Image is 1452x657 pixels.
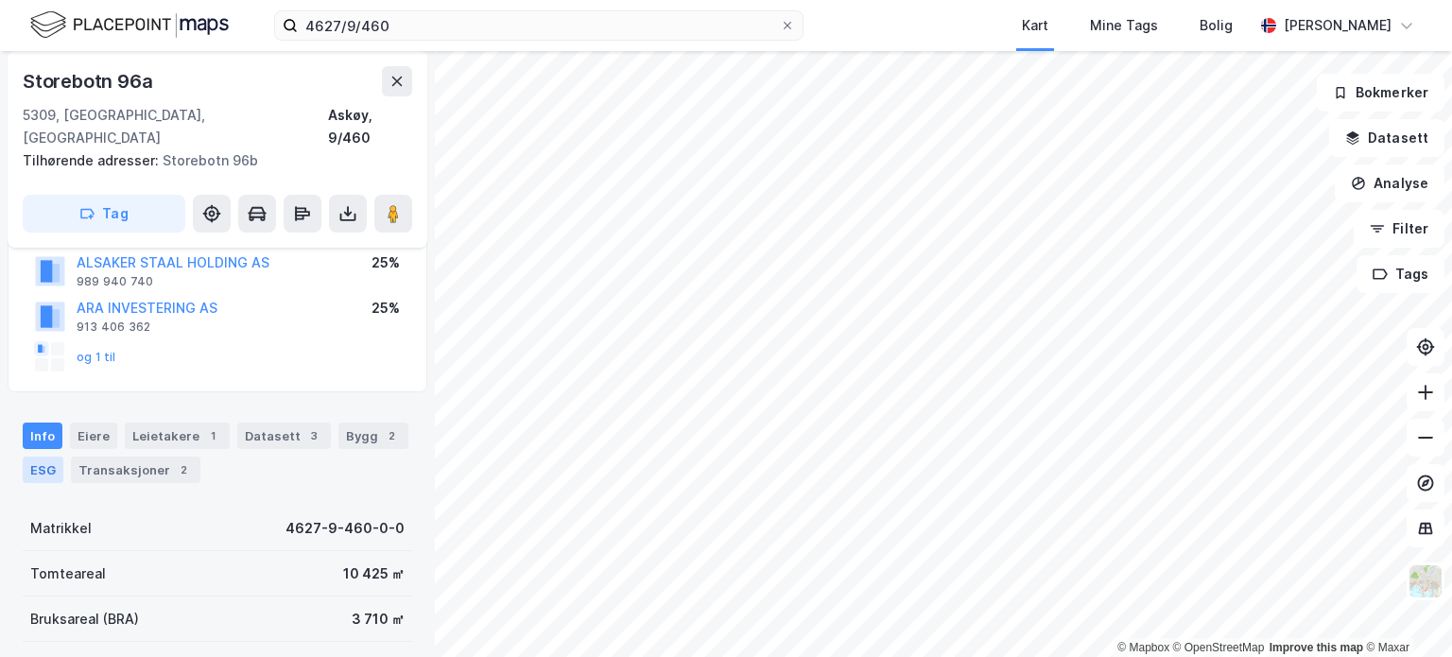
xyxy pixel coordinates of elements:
[1357,566,1452,657] iframe: Chat Widget
[382,426,401,445] div: 2
[23,66,156,96] div: Storebotn 96a
[1117,641,1169,654] a: Mapbox
[203,426,222,445] div: 1
[1173,641,1265,654] a: OpenStreetMap
[125,423,230,449] div: Leietakere
[1090,14,1158,37] div: Mine Tags
[352,608,405,631] div: 3 710 ㎡
[285,517,405,540] div: 4627-9-460-0-0
[77,274,153,289] div: 989 940 740
[23,195,185,233] button: Tag
[30,517,92,540] div: Matrikkel
[1329,119,1444,157] button: Datasett
[71,457,200,483] div: Transaksjoner
[372,251,400,274] div: 25%
[237,423,331,449] div: Datasett
[30,9,229,42] img: logo.f888ab2527a4732fd821a326f86c7f29.svg
[372,297,400,320] div: 25%
[1317,74,1444,112] button: Bokmerker
[1022,14,1048,37] div: Kart
[30,608,139,631] div: Bruksareal (BRA)
[328,104,412,149] div: Askøy, 9/460
[1284,14,1391,37] div: [PERSON_NAME]
[70,423,117,449] div: Eiere
[23,104,328,149] div: 5309, [GEOGRAPHIC_DATA], [GEOGRAPHIC_DATA]
[1357,566,1452,657] div: Kontrollprogram for chat
[23,152,163,168] span: Tilhørende adresser:
[1354,210,1444,248] button: Filter
[77,320,150,335] div: 913 406 362
[23,457,63,483] div: ESG
[23,423,62,449] div: Info
[23,149,397,172] div: Storebotn 96b
[174,460,193,479] div: 2
[304,426,323,445] div: 3
[343,562,405,585] div: 10 425 ㎡
[1270,641,1363,654] a: Improve this map
[30,562,106,585] div: Tomteareal
[1335,164,1444,202] button: Analyse
[1408,563,1443,599] img: Z
[1357,255,1444,293] button: Tags
[298,11,780,40] input: Søk på adresse, matrikkel, gårdeiere, leietakere eller personer
[338,423,408,449] div: Bygg
[1200,14,1233,37] div: Bolig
